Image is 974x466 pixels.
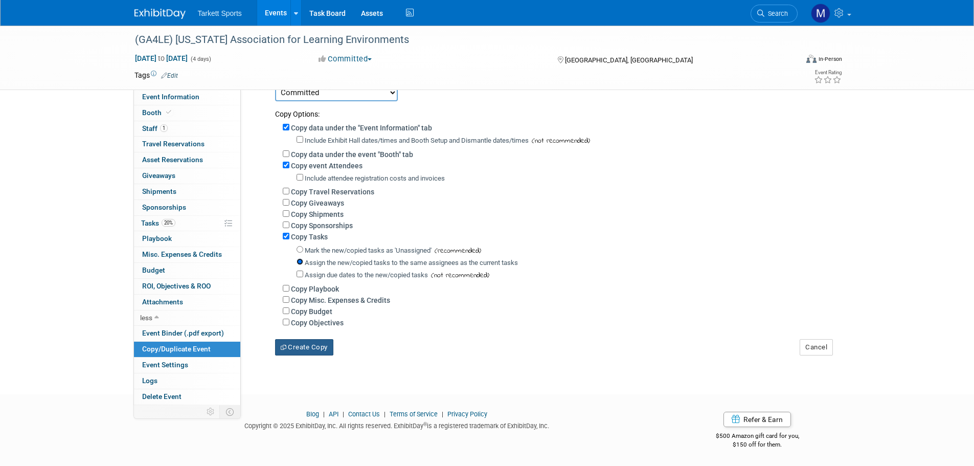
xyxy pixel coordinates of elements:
[161,72,178,79] a: Edit
[305,259,518,267] label: Assign the new/copied tasks to the same assignees as the current tasks
[142,376,157,385] span: Logs
[134,90,240,105] a: Event Information
[529,136,590,146] span: (not recommended)
[134,247,240,262] a: Misc. Expenses & Credits
[291,233,328,241] label: Copy Tasks
[134,389,240,405] a: Delete Event
[811,4,830,23] img: Mathieu Martel
[219,405,240,418] td: Toggle Event Tabs
[291,199,344,207] label: Copy Giveaways
[291,319,344,327] label: Copy Objectives
[291,188,374,196] label: Copy Travel Reservations
[348,410,380,418] a: Contact Us
[291,285,339,293] label: Copy Playbook
[305,174,445,182] label: Include attendee registration costs and invoices
[291,150,413,159] label: Copy data under the event "Booth" tab
[134,216,240,231] a: Tasks20%
[764,10,788,17] span: Search
[142,124,168,132] span: Staff
[142,156,203,164] span: Asset Reservations
[275,339,333,356] button: Create Copy
[142,250,222,258] span: Misc. Expenses & Credits
[160,124,168,132] span: 1
[142,392,182,401] span: Delete Event
[134,121,240,137] a: Staff1
[321,410,327,418] span: |
[134,137,240,152] a: Travel Reservations
[134,70,178,80] td: Tags
[305,137,529,144] label: Include Exhibit Hall dates/times and Booth Setup and Dismantle dates/times
[202,405,220,418] td: Personalize Event Tab Strip
[142,108,173,117] span: Booth
[818,55,842,63] div: In-Person
[291,124,432,132] label: Copy data under the "Event Information" tab
[134,310,240,326] a: less
[134,326,240,341] a: Event Binder (.pdf export)
[305,247,432,254] label: Mark the new/copied tasks as 'Unassigned'
[156,54,166,62] span: to
[142,298,183,306] span: Attachments
[134,9,186,19] img: ExhibitDay
[305,271,428,279] label: Assign due dates to the new/copied tasks
[141,219,175,227] span: Tasks
[275,101,832,119] div: Copy Options:
[142,361,188,369] span: Event Settings
[329,410,338,418] a: API
[142,282,211,290] span: ROI, Objectives & ROO
[190,56,211,62] span: (4 days)
[291,296,390,304] label: Copy Misc. Expenses & Credits
[439,410,446,418] span: |
[423,421,427,427] sup: ®
[340,410,347,418] span: |
[142,329,224,337] span: Event Binder (.pdf export)
[291,162,363,170] label: Copy event Attendees
[142,203,186,211] span: Sponsorships
[134,373,240,389] a: Logs
[134,152,240,168] a: Asset Reservations
[134,184,240,199] a: Shipments
[166,109,171,115] i: Booth reservation complete
[142,266,165,274] span: Budget
[565,56,693,64] span: [GEOGRAPHIC_DATA], [GEOGRAPHIC_DATA]
[142,140,205,148] span: Travel Reservations
[381,410,388,418] span: |
[428,270,489,281] span: (not recommended)
[134,263,240,278] a: Budget
[315,54,376,64] button: Committed
[291,307,332,316] label: Copy Budget
[134,105,240,121] a: Booth
[306,410,319,418] a: Blog
[134,342,240,357] a: Copy/Duplicate Event
[134,358,240,373] a: Event Settings
[134,54,188,63] span: [DATE] [DATE]
[134,419,660,431] div: Copyright © 2025 ExhibitDay, Inc. All rights reserved. ExhibitDay is a registered trademark of Ex...
[142,234,172,242] span: Playbook
[198,9,242,17] span: Tarkett Sports
[390,410,438,418] a: Terms of Service
[140,314,152,322] span: less
[134,168,240,184] a: Giveaways
[142,171,175,180] span: Giveaways
[723,412,791,427] a: Refer & Earn
[162,219,175,227] span: 20%
[751,5,798,23] a: Search
[675,440,840,449] div: $150 off for them.
[675,425,840,449] div: $500 Amazon gift card for you,
[134,295,240,310] a: Attachments
[800,339,833,356] button: Cancel
[814,70,842,75] div: Event Rating
[142,93,199,101] span: Event Information
[142,187,176,195] span: Shipments
[134,200,240,215] a: Sponsorships
[737,53,843,69] div: Event Format
[806,55,817,63] img: Format-Inperson.png
[134,279,240,294] a: ROI, Objectives & ROO
[291,221,353,230] label: Copy Sponsorships
[134,231,240,247] a: Playbook
[291,210,344,218] label: Copy Shipments
[447,410,487,418] a: Privacy Policy
[142,345,211,353] span: Copy/Duplicate Event
[432,246,481,256] span: (recommended)
[131,31,782,49] div: (GA4LE) [US_STATE] Association for Learning Environments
